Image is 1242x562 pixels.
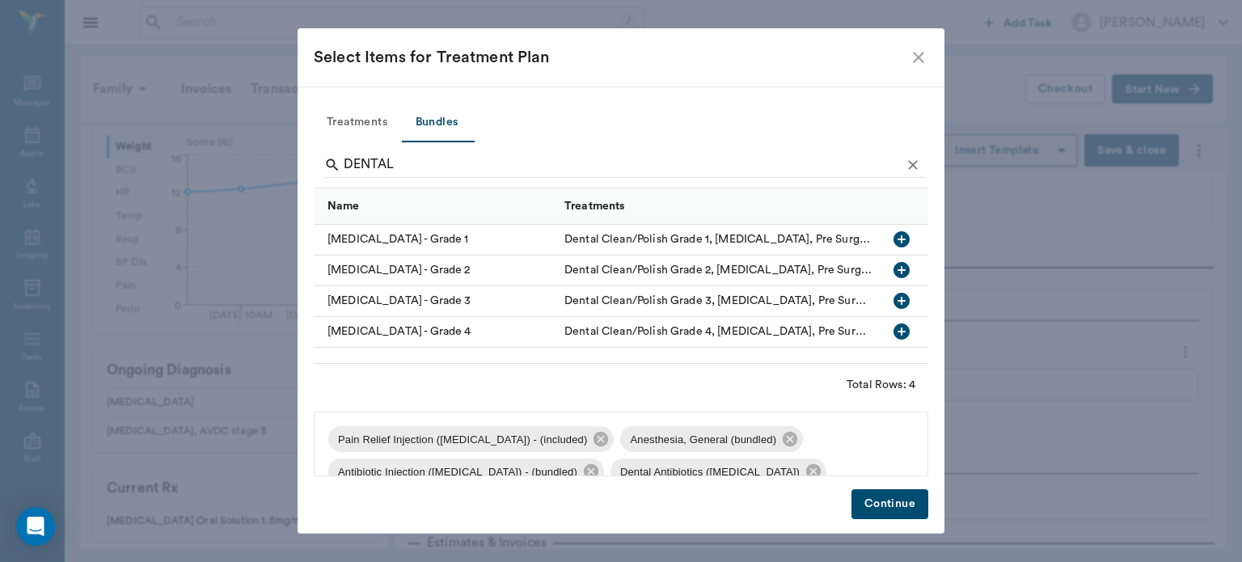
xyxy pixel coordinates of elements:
[328,458,604,484] div: Antibiotic Injection ([MEDICAL_DATA]) - (bundled)
[328,464,587,480] span: Antibiotic Injection ([MEDICAL_DATA]) - (bundled)
[314,188,556,224] div: Name
[564,184,625,229] div: Treatments
[610,464,809,480] span: Dental Antibiotics ([MEDICAL_DATA])
[564,323,872,340] div: Dental Clean/Polish Grade 4, Dental Extraction, Pre Surgical Lab Work Cbc/prep Profile, Pre Surgi...
[400,104,473,142] button: Bundles
[314,225,556,256] div: [MEDICAL_DATA] - Grade 1
[314,104,400,142] button: Treatments
[564,293,872,309] div: Dental Clean/Polish Grade 3, Dental Extraction, Pre Surgical Lab Work Cbc/prep Profile, Pre Surgi...
[16,507,55,546] div: Open Intercom Messenger
[610,458,826,484] div: Dental Antibiotics ([MEDICAL_DATA])
[909,48,928,67] button: close
[344,152,901,178] input: Find a treatment
[314,286,556,317] div: [MEDICAL_DATA] - Grade 3
[564,262,872,278] div: Dental Clean/Polish Grade 2, Dental Extraction, Pre Surgical Lab Work Cbc/prep Profile, Pre Surgi...
[901,153,925,177] button: Clear
[847,377,915,393] div: Total Rows: 4
[620,426,803,452] div: Anesthesia, General (bundled)
[314,44,909,70] div: Select Items for Treatment Plan
[314,317,556,348] div: [MEDICAL_DATA] - Grade 4
[327,184,360,229] div: Name
[564,231,872,247] div: Dental Clean/Polish Grade 1, Dental Extraction, Pre Surgical Lab Work Cbc/prep Profile, Pre Surgi...
[620,432,786,448] span: Anesthesia, General (bundled)
[324,152,925,181] div: Search
[851,489,928,519] button: Continue
[314,256,556,286] div: [MEDICAL_DATA] - Grade 2
[556,188,880,224] div: Treatments
[328,432,597,448] span: Pain Relief Injection ([MEDICAL_DATA]) - (included)
[328,426,614,452] div: Pain Relief Injection ([MEDICAL_DATA]) - (included)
